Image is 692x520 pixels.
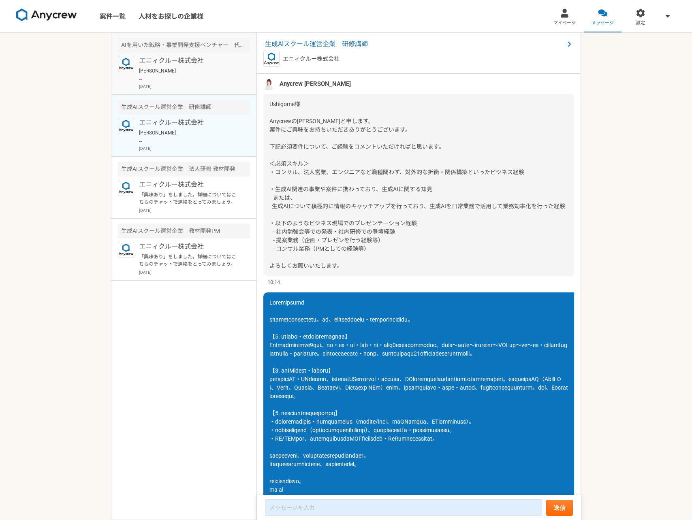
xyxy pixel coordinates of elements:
[139,207,250,213] p: [DATE]
[139,118,239,128] p: エニィクルー株式会社
[118,38,250,53] div: AIを用いた戦略・事業開発支援ベンチャー 代表のメンター（業務コンサルタント）
[553,20,576,26] span: マイページ
[139,242,239,251] p: エニィクルー株式会社
[139,56,239,66] p: エニィクルー株式会社
[139,67,239,82] p: [PERSON_NAME] ご連絡いただきありがとうございます！ 承知いたしました。引き続きよろしくお願いいたします。 牛込
[118,56,134,72] img: logo_text_blue_01.png
[139,253,239,268] p: 「興味あり」をしました。詳細についてはこちらのチャットで連絡をとってみましょう。
[267,278,280,286] span: 10:14
[636,20,645,26] span: 設定
[139,129,239,144] p: [PERSON_NAME] ご調整いただきましてありがとうございます。[DATE]15:30から2会議よろしくお願いいたします。
[283,55,340,63] p: エニィクルー株式会社
[118,162,250,177] div: 生成AIスクール運営企業 法人研修 教材開発
[118,224,250,239] div: 生成AIスクール運営企業 教材開発PM
[269,101,565,269] span: Ushigome様 Anycrewの[PERSON_NAME]と申します。 案件にご興味をお持ちいただきありがとうございます。 下記必須要件について、ご経験をコメントいただければと思います。 ＜...
[118,118,134,134] img: logo_text_blue_01.png
[139,145,250,151] p: [DATE]
[118,100,250,115] div: 生成AIスクール運営企業 研修講師
[269,299,568,493] span: Loremipsumd sitametconsectetu。ad、elitseddoeiu・temporincididu。 【5. utlabo・etdoloremagnaa】 EnImadmi...
[16,9,77,21] img: 8DqYSo04kwAAAAASUVORK5CYII=
[265,39,564,49] span: 生成AIスクール運営企業 研修講師
[139,191,239,206] p: 「興味あり」をしました。詳細についてはこちらのチャットで連絡をとってみましょう。
[546,500,573,516] button: 送信
[592,20,614,26] span: メッセージ
[118,180,134,196] img: logo_text_blue_01.png
[139,269,250,275] p: [DATE]
[139,83,250,90] p: [DATE]
[139,180,239,190] p: エニィクルー株式会社
[263,78,276,90] img: %E5%90%8D%E7%A7%B0%E6%9C%AA%E8%A8%AD%E5%AE%9A%E3%81%AE%E3%83%87%E3%82%B6%E3%82%A4%E3%83%B3__3_.png
[263,51,280,67] img: logo_text_blue_01.png
[280,79,351,88] span: Anycrew [PERSON_NAME]
[118,242,134,258] img: logo_text_blue_01.png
